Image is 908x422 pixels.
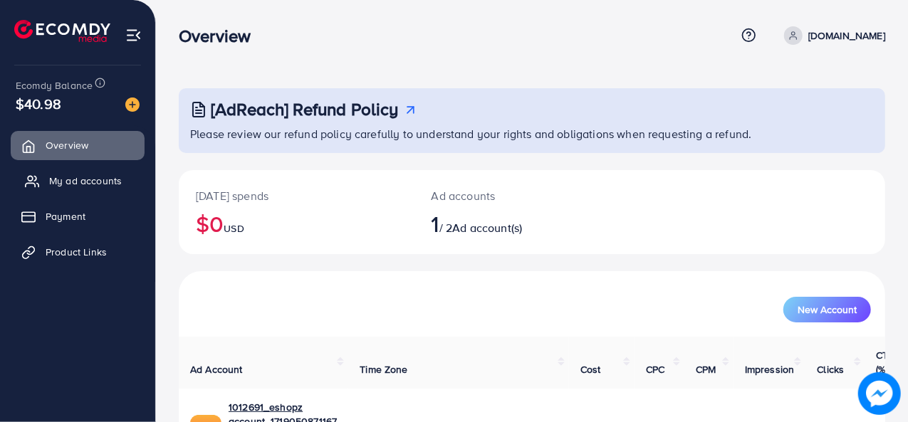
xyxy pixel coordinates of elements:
[452,220,522,236] span: Ad account(s)
[16,93,61,114] span: $40.98
[190,362,243,376] span: Ad Account
[580,362,601,376] span: Cost
[877,348,895,376] span: CTR (%)
[196,187,397,204] p: [DATE] spends
[11,202,145,231] a: Payment
[179,26,262,46] h3: Overview
[49,174,122,188] span: My ad accounts
[125,97,140,112] img: image
[432,207,439,240] span: 1
[696,362,716,376] span: CPM
[11,167,145,195] a: My ad accounts
[125,27,142,43] img: menu
[783,297,871,322] button: New Account
[211,99,399,120] h3: [AdReach] Refund Policy
[46,245,107,259] span: Product Links
[808,27,885,44] p: [DOMAIN_NAME]
[224,221,244,236] span: USD
[778,26,885,45] a: [DOMAIN_NAME]
[11,131,145,159] a: Overview
[46,138,88,152] span: Overview
[11,238,145,266] a: Product Links
[798,305,857,315] span: New Account
[360,362,407,376] span: Time Zone
[646,362,664,376] span: CPC
[190,125,877,142] p: Please review our refund policy carefully to understand your rights and obligations when requesti...
[432,187,574,204] p: Ad accounts
[858,372,901,415] img: image
[16,78,93,93] span: Ecomdy Balance
[432,210,574,237] h2: / 2
[745,362,795,376] span: Impression
[14,20,110,42] img: logo
[196,210,397,237] h2: $0
[46,209,85,223] span: Payment
[817,362,844,376] span: Clicks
